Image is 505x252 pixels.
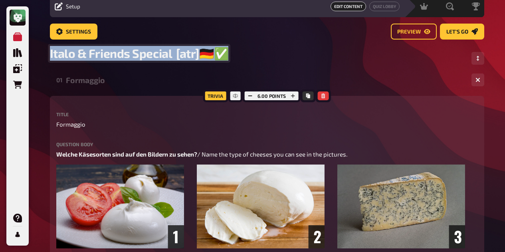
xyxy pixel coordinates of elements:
[440,24,484,40] button: Let's go
[56,142,478,147] label: Question body
[66,75,465,85] div: Formaggio
[56,120,85,129] span: Formaggio
[303,91,314,100] button: Copy
[66,3,80,10] span: Setup
[50,24,97,40] button: Settings
[50,46,229,61] span: Italo & Friends Special [atr]🇩🇪✅
[391,24,437,40] button: Preview
[397,29,421,35] span: Preview
[56,112,478,117] label: Title
[56,151,197,158] span: Welche Käsesorten sind auf den Bildern zu sehen?
[203,89,228,102] div: Trivia
[471,52,484,65] button: Change Order
[331,2,366,11] a: Edit Content
[66,29,91,35] span: Settings
[56,76,63,83] div: 01
[446,29,468,35] span: Let's go
[243,89,301,102] div: 6.00 points
[197,151,347,158] span: / Name the type of cheeses you can see in the pictures.
[369,2,400,11] button: Quiz Lobby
